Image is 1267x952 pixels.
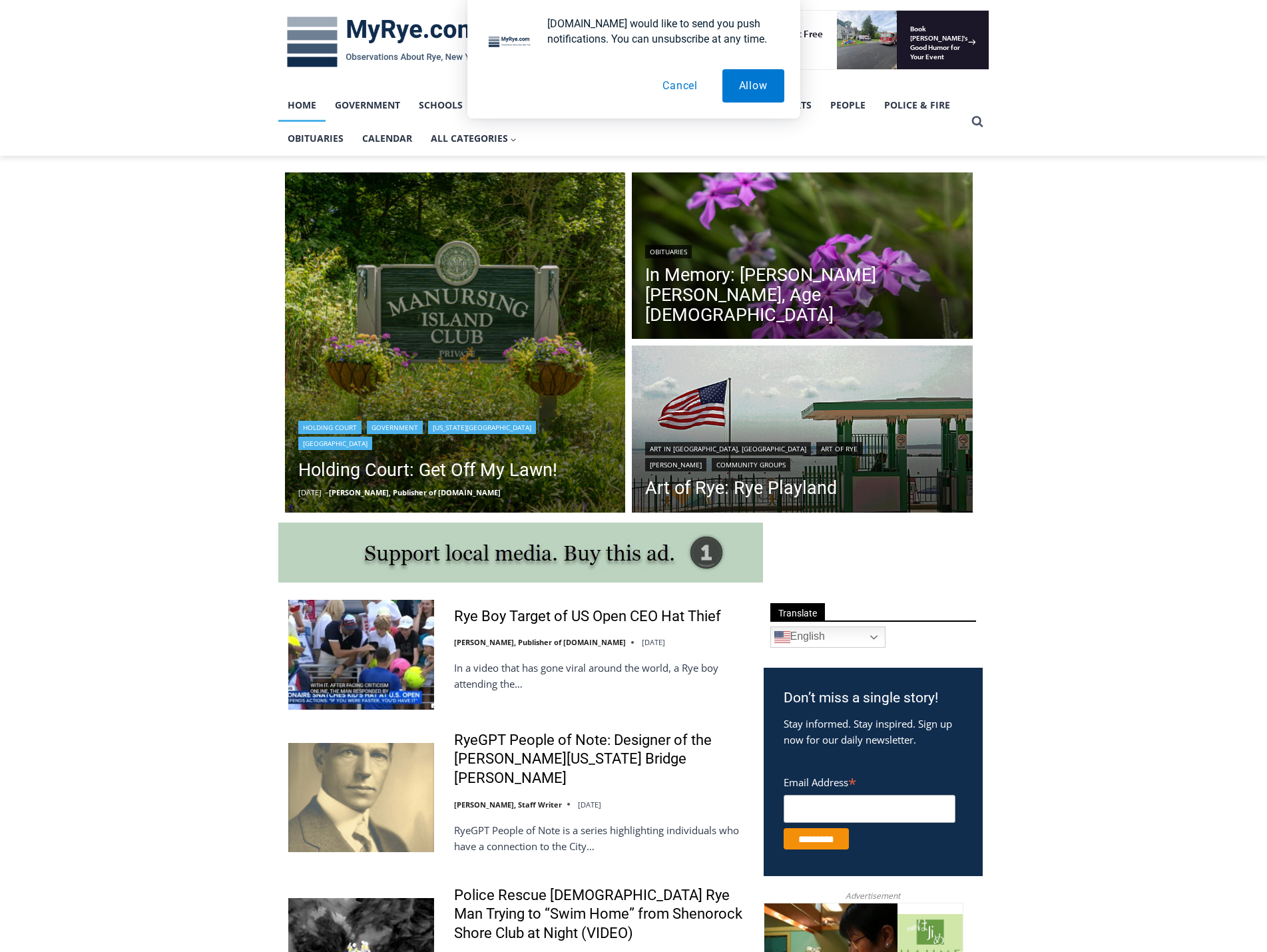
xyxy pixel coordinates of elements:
a: [PERSON_NAME], Publisher of [DOMAIN_NAME] [329,487,501,497]
a: Intern @ [DOMAIN_NAME] [320,129,645,166]
span: Intern @ [DOMAIN_NAME] [348,132,617,162]
img: (PHOTO: Rye Playland. Entrance onto Playland Beach at the Boardwalk. By JoAnn Cancro.) [632,346,973,516]
div: | | | [298,418,613,450]
button: Allow [722,69,784,103]
div: "I learned about the history of a place I’d honestly never considered even as a resident of [GEOG... [336,1,629,129]
nav: Primary Navigation [278,89,965,156]
span: Open Tues. - Sun. [PHONE_NUMBER] [4,137,130,188]
img: (PHOTO: Kim Eierman of EcoBeneficial designed and oversaw the installation of native plant beds f... [632,172,973,343]
a: Art in [GEOGRAPHIC_DATA], [GEOGRAPHIC_DATA] [645,442,811,455]
a: Obituaries [645,245,692,258]
span: Advertisement [832,889,913,902]
a: Art of Rye [816,442,862,455]
div: Located at [STREET_ADDRESS][PERSON_NAME] [137,83,196,159]
button: Cancel [646,69,714,103]
h4: Book [PERSON_NAME]'s Good Humor for Your Event [405,14,463,51]
a: [PERSON_NAME], Publisher of [DOMAIN_NAME] [454,637,626,647]
a: Book [PERSON_NAME]'s Good Humor for Your Event [395,4,481,61]
a: Government [367,421,423,434]
img: support local media, buy this ad [278,523,763,583]
a: [GEOGRAPHIC_DATA] [298,437,372,450]
span: – [325,487,329,497]
label: Email Address [784,769,955,793]
time: [DATE] [298,487,322,497]
a: [PERSON_NAME], Staff Writer [454,800,562,810]
h3: Don’t miss a single story! [784,688,963,709]
a: Rye Boy Target of US Open CEO Hat Thief [454,607,721,626]
a: [US_STATE][GEOGRAPHIC_DATA] [428,421,536,434]
a: RyeGPT People of Note: Designer of the [PERSON_NAME][US_STATE] Bridge [PERSON_NAME] [454,731,746,788]
div: Individually Wrapped Items. Dairy, Gluten & Nut Free Options. Kosher Items Available. [87,17,329,43]
span: Translate [770,603,825,621]
a: Community Groups [712,458,790,471]
div: | | | [645,439,959,471]
img: RyeGPT People of Note: Designer of the George Washington Bridge Othmar Ammann [288,743,434,852]
div: [DOMAIN_NAME] would like to send you push notifications. You can unsubscribe at any time. [537,16,784,47]
a: Art of Rye: Rye Playland [645,478,959,498]
a: Police Rescue [DEMOGRAPHIC_DATA] Rye Man Trying to “Swim Home” from Shenorock Shore Club at Night... [454,886,746,943]
p: RyeGPT People of Note is a series highlighting individuals who have a connection to the City… [454,822,746,854]
img: Rye Boy Target of US Open CEO Hat Thief [288,600,434,709]
time: [DATE] [642,637,665,647]
a: Holding Court [298,421,362,434]
p: Stay informed. Stay inspired. Sign up now for our daily newsletter. [784,716,963,748]
button: Child menu of All Categories [421,122,527,155]
time: [DATE] [578,800,601,810]
a: Holding Court: Get Off My Lawn! [298,457,613,483]
a: In Memory: [PERSON_NAME] [PERSON_NAME], Age [DEMOGRAPHIC_DATA] [645,265,959,325]
a: Open Tues. - Sun. [PHONE_NUMBER] [1,134,134,166]
p: In a video that has gone viral around the world, a Rye boy attending the… [454,660,746,692]
img: en [774,629,790,645]
a: Calendar [353,122,421,155]
a: [PERSON_NAME] [645,458,706,471]
a: Read More In Memory: Barbara Porter Schofield, Age 90 [632,172,973,343]
img: (PHOTO: Manursing Island Club in Rye. File photo, 2024. Credit: Justin Gray.) [285,172,626,513]
a: Obituaries [278,122,353,155]
a: English [770,626,886,648]
a: Read More Art of Rye: Rye Playland [632,346,973,516]
button: View Search Form [965,110,989,134]
a: Read More Holding Court: Get Off My Lawn! [285,172,626,513]
img: notification icon [483,16,537,69]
